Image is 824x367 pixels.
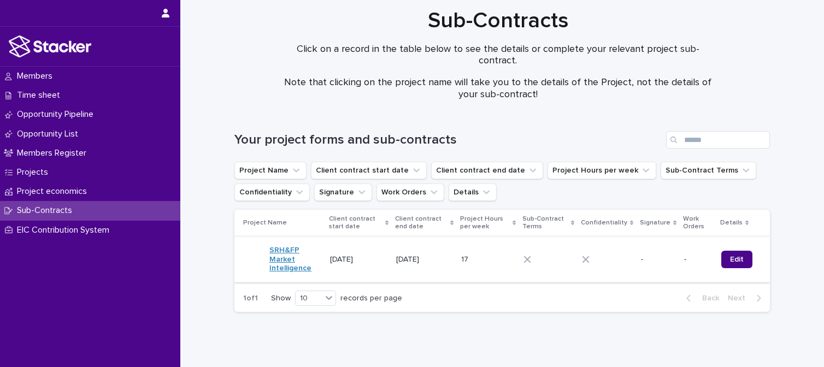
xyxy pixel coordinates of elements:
p: Project economics [13,186,96,197]
p: Confidentiality [581,217,627,229]
p: Time sheet [13,90,69,100]
p: - [641,255,675,264]
p: Details [720,217,743,229]
p: 1 of 1 [234,285,267,312]
div: 10 [296,293,322,304]
p: Project Hours per week [460,213,509,233]
p: - [684,255,713,264]
span: Edit [730,256,744,263]
p: Members Register [13,148,95,158]
h1: Sub-Contracts [230,8,766,34]
h1: Your project forms and sub-contracts [234,132,662,148]
span: Next [728,294,752,302]
p: [DATE] [330,255,388,264]
p: Sub-Contracts [13,205,81,216]
button: Project Hours per week [548,162,656,179]
p: records per page [340,294,402,303]
p: Show [271,294,291,303]
p: Opportunity List [13,129,87,139]
p: Opportunity Pipeline [13,109,102,120]
button: Details [449,183,497,201]
p: EIC Contribution System [13,225,118,235]
button: Client contract end date [431,162,543,179]
tr: SRH&FP Market Intelligence [DATE][DATE]1717 --Edit [234,236,770,282]
button: Sub-Contract Terms [661,162,756,179]
p: Click on a record in the table below to see the details or complete your relevant project sub-con... [279,44,716,67]
button: Project Name [234,162,307,179]
p: Signature [640,217,670,229]
p: Projects [13,167,57,177]
img: stacker-logo-white.png [9,35,91,57]
button: Confidentiality [234,183,310,201]
input: Search [666,131,770,149]
p: Client contract end date [395,213,448,233]
p: Members [13,71,61,81]
button: Back [678,293,723,303]
a: Edit [721,251,752,268]
button: Client contract start date [311,162,427,179]
p: Client contract start date [329,213,382,233]
button: Signature [314,183,372,201]
p: [DATE] [396,255,452,264]
span: Back [696,294,719,302]
p: Note that clicking on the project name will take you to the details of the Project, not the detai... [279,77,716,100]
button: Work Orders [376,183,444,201]
a: SRH&FP Market Intelligence [269,246,321,273]
p: 17 [461,253,470,264]
p: Work Orders [683,213,714,233]
p: Project Name [243,217,287,229]
p: Sub-Contract Terms [522,213,568,233]
button: Next [723,293,770,303]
